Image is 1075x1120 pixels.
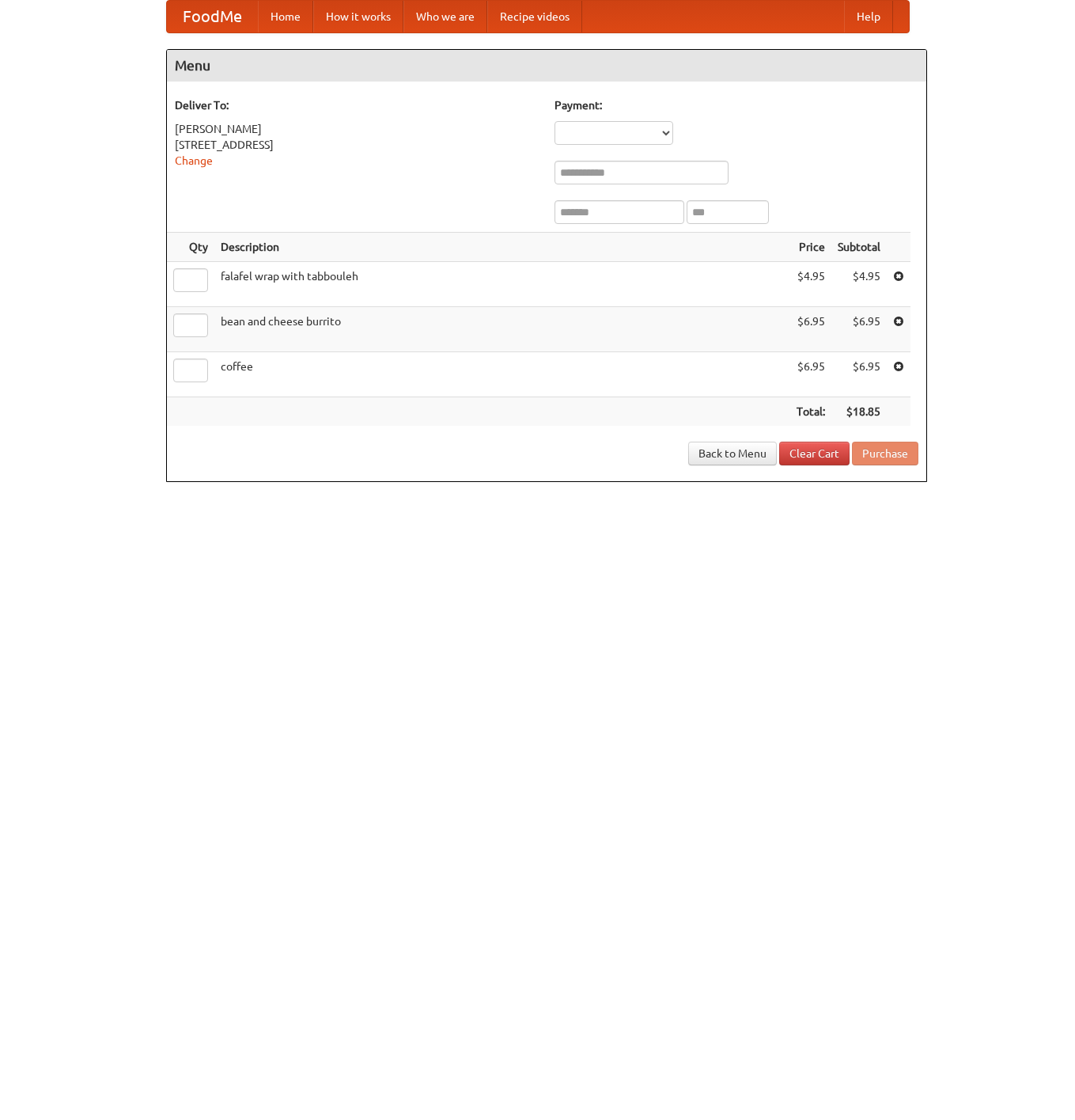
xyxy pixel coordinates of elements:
[258,1,313,32] a: Home
[790,397,831,427] th: Total:
[844,1,893,32] a: Help
[214,307,790,352] td: bean and cheese burrito
[688,442,777,465] a: Back to Menu
[214,262,790,307] td: falafel wrap with tabbouleh
[831,397,887,427] th: $18.85
[175,121,539,137] div: [PERSON_NAME]
[790,307,831,352] td: $6.95
[831,307,887,352] td: $6.95
[779,442,850,465] a: Clear Cart
[214,352,790,397] td: coffee
[175,137,539,153] div: [STREET_ADDRESS]
[555,97,918,113] h5: Payment:
[831,262,887,307] td: $4.95
[790,352,831,397] td: $6.95
[487,1,582,32] a: Recipe videos
[167,233,214,262] th: Qty
[167,50,926,82] h4: Menu
[790,262,831,307] td: $4.95
[852,442,918,465] button: Purchase
[831,233,887,262] th: Subtotal
[175,154,213,167] a: Change
[403,1,487,32] a: Who we are
[790,233,831,262] th: Price
[214,233,790,262] th: Description
[313,1,403,32] a: How it works
[831,352,887,397] td: $6.95
[167,1,258,32] a: FoodMe
[175,97,539,113] h5: Deliver To:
